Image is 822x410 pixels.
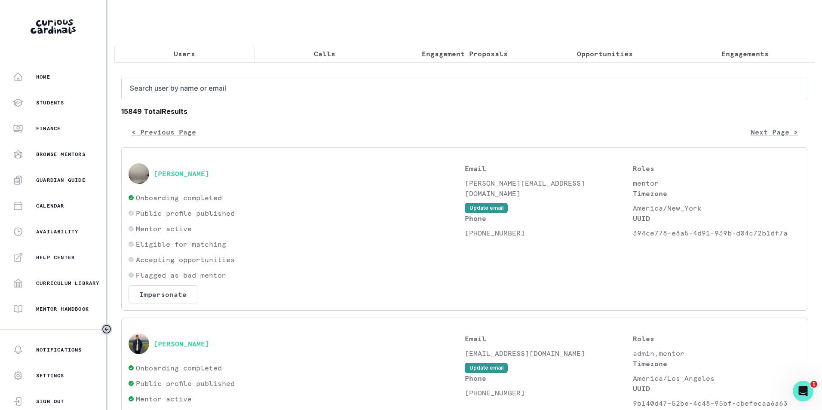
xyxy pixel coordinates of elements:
[136,223,192,234] p: Mentor active
[36,254,75,261] p: Help Center
[36,99,64,106] p: Students
[577,49,633,59] p: Opportunities
[121,106,808,116] b: 15849 Total Results
[793,381,813,401] iframe: Intercom live chat
[633,358,801,369] p: Timezone
[153,340,209,348] button: [PERSON_NAME]
[465,388,633,398] p: [PHONE_NUMBER]
[136,254,235,265] p: Accepting opportunities
[633,203,801,213] p: America/New_York
[633,348,801,358] p: admin,mentor
[633,163,801,174] p: Roles
[136,378,235,389] p: Public profile published
[465,373,633,383] p: Phone
[633,178,801,188] p: mentor
[136,193,222,203] p: Onboarding completed
[633,383,801,394] p: UUID
[36,177,86,184] p: Guardian Guide
[36,73,50,80] p: Home
[36,306,89,312] p: Mentor Handbook
[36,202,64,209] p: Calendar
[36,125,61,132] p: Finance
[129,285,197,303] button: Impersonate
[465,203,508,213] button: Update email
[31,19,76,34] img: Curious Cardinals Logo
[633,213,801,223] p: UUID
[740,123,808,141] button: Next Page >
[136,239,226,249] p: Eligible for matching
[136,208,235,218] p: Public profile published
[465,178,633,199] p: [PERSON_NAME][EMAIL_ADDRESS][DOMAIN_NAME]
[174,49,195,59] p: Users
[465,334,633,344] p: Email
[633,398,801,408] p: 9b140d47-52be-4c48-95bf-cbefecaa6a63
[314,49,335,59] p: Calls
[36,280,100,287] p: Curriculum Library
[121,123,206,141] button: < Previous Page
[465,363,508,373] button: Update email
[633,228,801,238] p: 394ce778-e8a5-4d91-939b-d04c72b1df7a
[633,373,801,383] p: America/Los_Angeles
[633,334,801,344] p: Roles
[153,169,209,178] button: [PERSON_NAME]
[36,372,64,379] p: Settings
[465,348,633,358] p: [EMAIL_ADDRESS][DOMAIN_NAME]
[101,324,112,335] button: Toggle sidebar
[422,49,508,59] p: Engagement Proposals
[36,228,78,235] p: Availability
[633,188,801,199] p: Timezone
[721,49,769,59] p: Engagements
[136,363,222,373] p: Onboarding completed
[465,213,633,223] p: Phone
[810,381,817,388] span: 1
[465,228,633,238] p: [PHONE_NUMBER]
[136,270,226,280] p: Flagged as bad mentor
[465,163,633,174] p: Email
[36,151,86,158] p: Browse Mentors
[36,398,64,405] p: Sign Out
[36,346,82,353] p: Notifications
[136,394,192,404] p: Mentor active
